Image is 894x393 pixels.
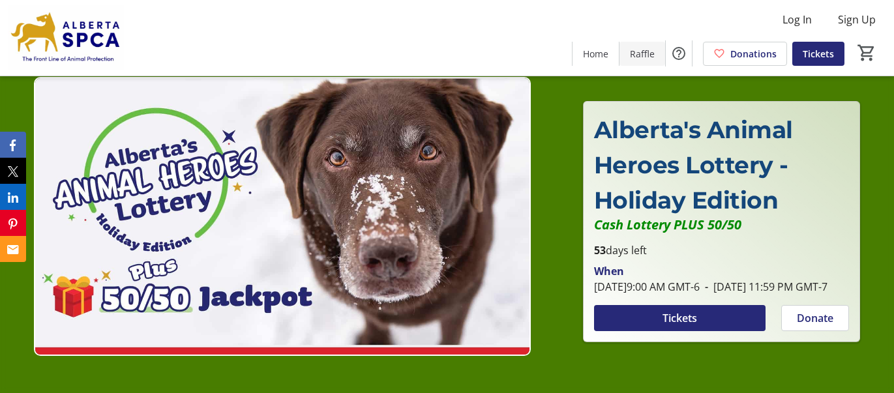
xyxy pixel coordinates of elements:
[730,47,777,61] span: Donations
[782,12,812,27] span: Log In
[663,310,697,326] span: Tickets
[838,12,876,27] span: Sign Up
[700,280,713,294] span: -
[803,47,834,61] span: Tickets
[700,280,827,294] span: [DATE] 11:59 PM GMT-7
[573,42,619,66] a: Home
[703,42,787,66] a: Donations
[594,263,624,279] div: When
[583,47,608,61] span: Home
[594,115,793,214] span: Alberta's Animal Heroes Lottery - Holiday Edition
[666,40,692,66] button: Help
[594,242,849,258] p: days left
[594,305,766,331] button: Tickets
[855,41,878,65] button: Cart
[594,280,700,294] span: [DATE] 9:00 AM GMT-6
[619,42,665,66] a: Raffle
[630,47,655,61] span: Raffle
[797,310,833,326] span: Donate
[792,42,844,66] a: Tickets
[594,216,741,233] em: Cash Lottery PLUS 50/50
[594,243,606,257] span: 53
[8,5,124,70] img: Alberta SPCA's Logo
[34,77,531,356] img: Campaign CTA Media Photo
[827,9,886,30] button: Sign Up
[781,305,849,331] button: Donate
[772,9,822,30] button: Log In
